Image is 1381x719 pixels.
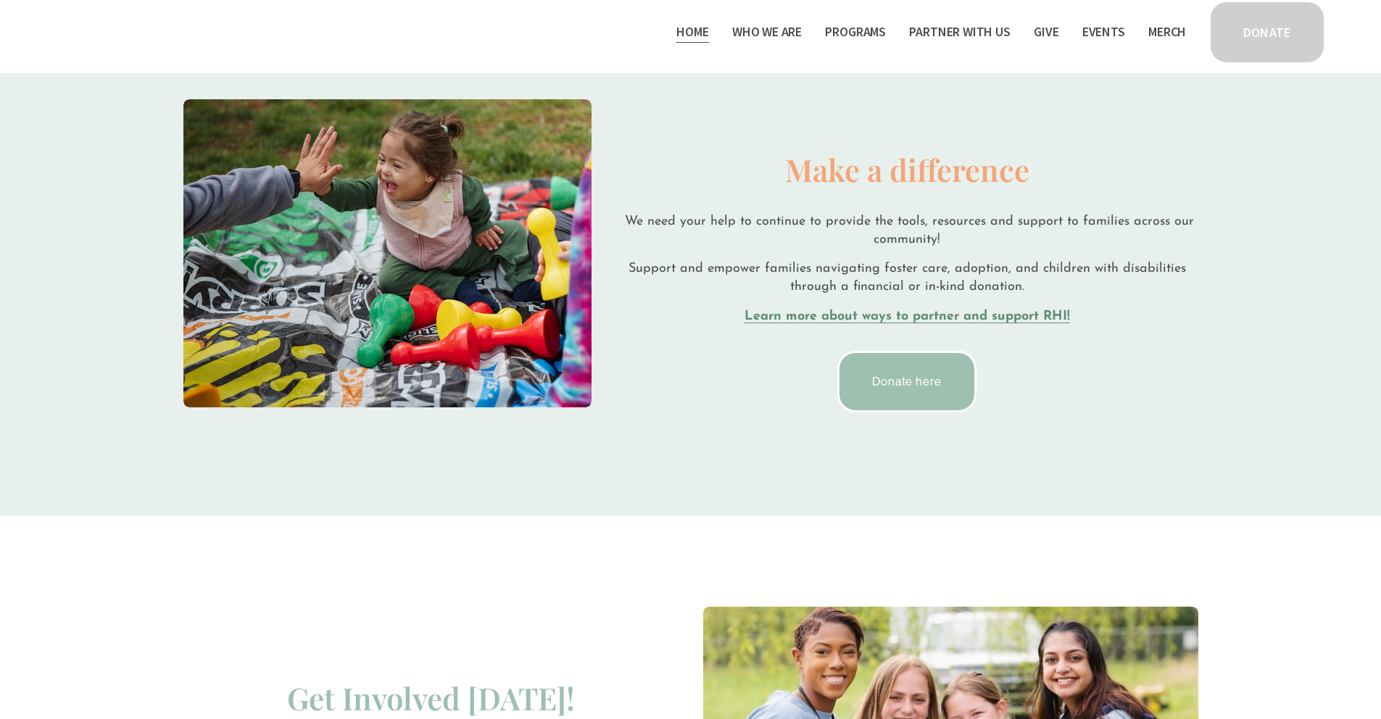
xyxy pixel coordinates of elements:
[1148,20,1186,43] a: Merch
[825,20,886,43] a: folder dropdown
[909,20,1010,43] a: folder dropdown
[183,677,679,719] h3: Get Involved [DATE]!
[825,22,886,43] span: Programs
[909,22,1010,43] span: Partner With Us
[616,213,1198,249] p: We need your help to continue to provide the tools, resources and support to families across our ...
[676,20,708,43] a: Home
[837,351,976,412] a: Donate here
[616,260,1198,296] p: Support and empower families navigating foster care, adoption, and children with disabilities thr...
[732,20,802,43] a: folder dropdown
[1082,20,1125,43] a: Events
[1034,20,1058,43] a: Give
[745,310,1070,323] a: Learn more about ways to partner and support RHI!
[732,22,802,43] span: Who We Are
[785,149,1029,190] span: Make a difference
